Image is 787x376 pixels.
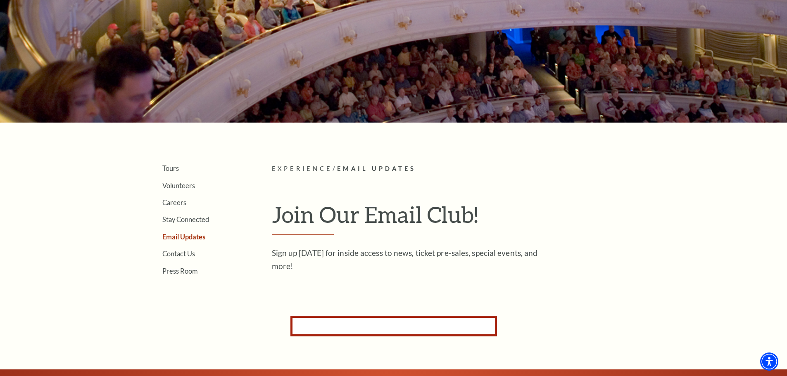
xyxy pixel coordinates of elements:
[760,352,778,371] div: Accessibility Menu
[272,246,540,273] p: Sign up [DATE] for inside access to news, ticket pre-sales, special events, and more!
[272,165,333,172] span: Experience
[337,165,416,172] span: Email Updates
[162,267,197,275] a: Press Room
[272,164,650,174] p: /
[162,250,195,258] a: Contact Us
[162,164,179,172] a: Tours
[162,199,186,206] a: Careers
[272,201,650,235] h1: Join Our Email Club!
[162,215,209,223] a: Stay Connected
[162,233,205,241] a: Email Updates
[162,182,195,189] a: Volunteers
